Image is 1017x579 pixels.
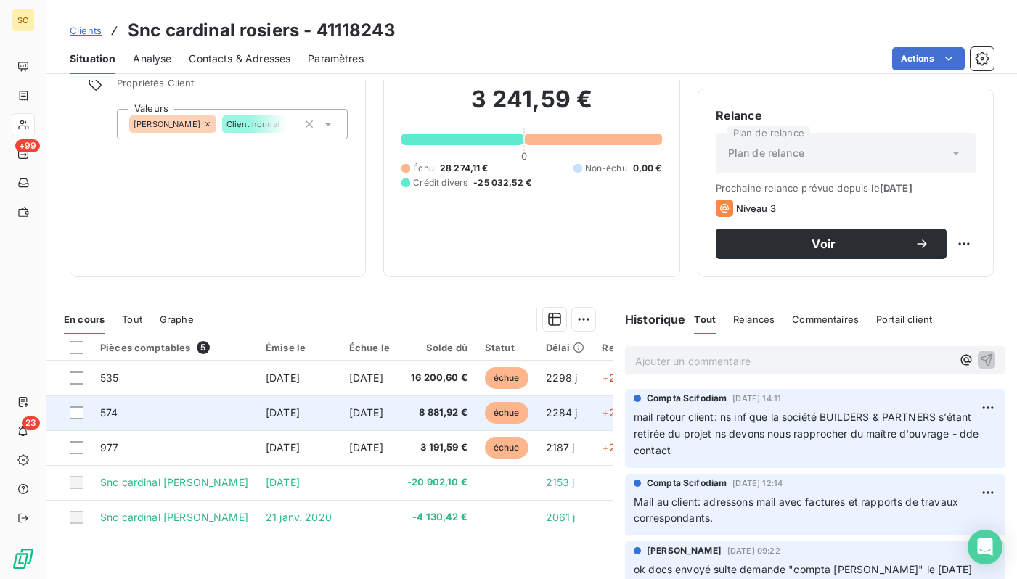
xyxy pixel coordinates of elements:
span: Paramètres [308,52,364,66]
span: [DATE] [880,182,912,194]
span: [PERSON_NAME] [647,544,722,557]
div: Délai [546,342,585,353]
span: [DATE] [349,406,383,419]
span: 21 janv. 2020 [266,511,332,523]
span: Contacts & Adresses [189,52,290,66]
span: 977 [100,441,118,453]
span: Commentaires [792,313,859,325]
span: Tout [694,313,716,325]
span: Snc cardinal [PERSON_NAME] [100,511,248,523]
span: [DATE] [349,441,383,453]
span: échue [485,367,528,389]
span: Niveau 3 [736,202,776,214]
span: mail retour client: ns inf que la société BUILDERS & PARTNERS s’étant retirée du projet ns devons... [634,411,982,456]
div: Émise le [266,342,332,353]
div: Retard [602,342,648,353]
a: Clients [70,23,102,38]
span: Client normal [226,120,279,128]
div: Échue le [349,342,390,353]
h2: 3 241,59 € [401,85,661,128]
span: Clients [70,25,102,36]
button: Voir [716,229,947,259]
span: Relances [733,313,775,325]
span: échue [485,402,528,424]
span: [PERSON_NAME] [134,120,200,128]
span: 574 [100,406,118,419]
span: -4 130,42 € [407,510,467,525]
h6: Historique [613,311,686,328]
span: [DATE] [266,406,300,419]
span: Tout [122,313,142,325]
span: +2284 j [602,406,640,419]
span: Voir [733,238,915,250]
span: 23 [22,416,40,430]
span: Non-échu [585,162,627,175]
span: Plan de relance [728,146,804,160]
span: ok docs envoyé suite demande "compta [PERSON_NAME]" le [DATE] [634,563,972,575]
h6: Relance [716,107,976,124]
div: Open Intercom Messenger [968,530,1002,564]
span: Portail client [876,313,932,325]
span: Snc cardinal [PERSON_NAME] [100,476,248,488]
img: Logo LeanPay [12,547,35,570]
span: 0,00 € [633,162,662,175]
span: 3 191,59 € [407,440,467,455]
span: Mail au client: adressons mail avec factures et rapports de travaux correspondants. [634,496,961,525]
span: 28 274,11 € [440,162,489,175]
span: 2284 j [546,406,578,419]
span: Propriétés Client [117,77,348,97]
span: 2153 j [546,476,575,488]
span: [DATE] 09:22 [727,546,780,555]
span: [DATE] [266,371,300,384]
span: Crédit divers [413,176,467,189]
h3: Snc cardinal rosiers - 41118243 [128,17,396,44]
span: +2298 j [602,371,640,384]
div: Pièces comptables [100,341,248,354]
span: Échu [413,162,434,175]
div: SC [12,9,35,32]
span: [DATE] [266,441,300,453]
span: 8 881,92 € [407,406,467,420]
span: Situation [70,52,115,66]
span: -25 032,52 € [473,176,531,189]
input: Ajouter une valeur [286,118,298,131]
div: Solde dû [407,342,467,353]
div: Statut [485,342,528,353]
span: 5 [197,341,210,354]
span: Compta Scifodiam [647,392,727,405]
span: [DATE] [349,371,383,384]
span: Prochaine relance prévue depuis le [716,182,976,194]
span: En cours [64,313,105,325]
span: échue [485,437,528,459]
span: 0 [521,150,527,162]
span: Compta Scifodiam [647,477,727,490]
span: 16 200,60 € [407,371,467,385]
span: [DATE] 14:11 [732,394,781,403]
span: 2061 j [546,511,576,523]
span: Graphe [160,313,194,325]
span: Analyse [133,52,171,66]
span: 535 [100,371,118,384]
span: 2298 j [546,371,578,384]
span: [DATE] 12:14 [732,479,783,488]
span: +2187 j [602,441,637,453]
span: +99 [15,139,40,152]
span: 2187 j [546,441,575,453]
button: Actions [892,47,965,70]
span: [DATE] [266,476,300,488]
span: -20 902,10 € [407,475,467,490]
